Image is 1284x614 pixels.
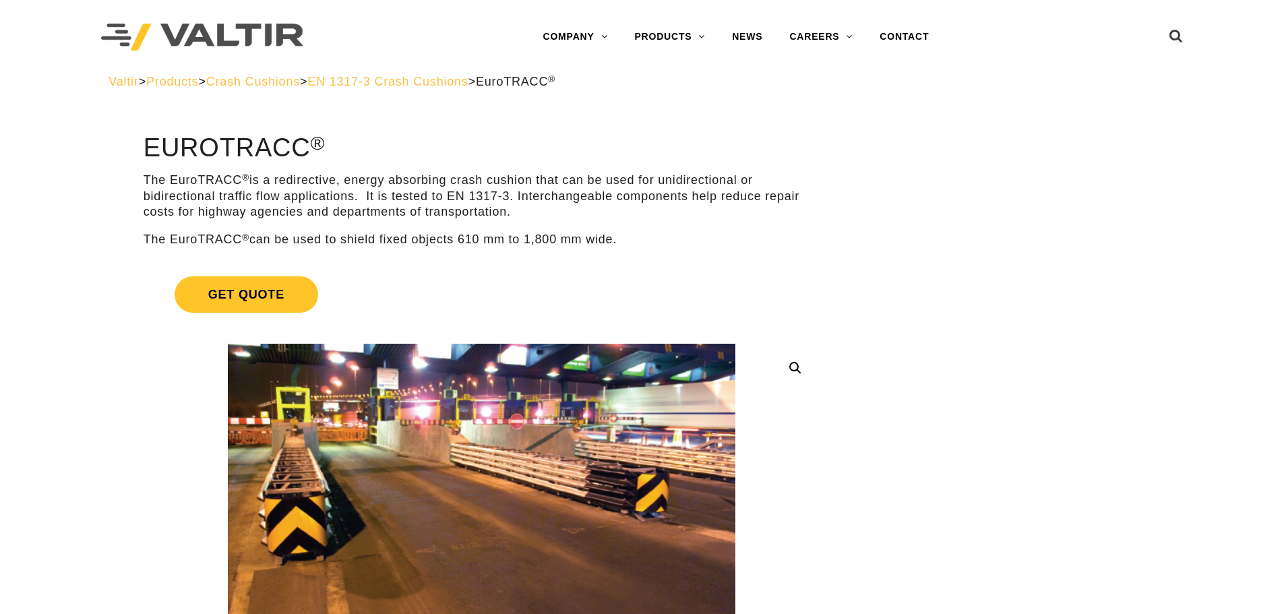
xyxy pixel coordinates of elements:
sup: ® [242,173,249,183]
span: EuroTRACC [476,75,555,88]
sup: ® [242,233,249,243]
h1: EuroTRACC [144,134,820,162]
p: The EuroTRACC can be used to shield fixed objects 610 mm to 1,800 mm wide. [144,232,820,247]
sup: ® [548,74,555,84]
div: > > > > [109,74,1175,90]
a: Crash Cushions [206,75,300,88]
img: Valtir [101,24,303,51]
a: CAREERS [776,24,866,51]
a: NEWS [719,24,776,51]
a: Valtir [109,75,138,88]
a: Products [146,75,198,88]
a: Get Quote [144,260,820,329]
a: EN 1317-3 Crash Cushions [307,75,468,88]
sup: ® [311,132,326,154]
p: The EuroTRACC is a redirective, energy absorbing crash cushion that can be used for unidirectiona... [144,173,820,220]
a: PRODUCTS [621,24,719,51]
span: Get Quote [175,276,318,313]
a: COMPANY [529,24,621,51]
a: CONTACT [866,24,942,51]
